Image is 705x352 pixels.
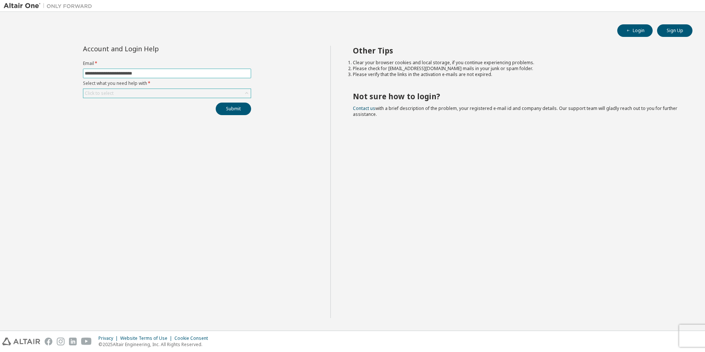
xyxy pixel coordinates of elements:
p: © 2025 Altair Engineering, Inc. All Rights Reserved. [98,341,212,348]
label: Email [83,61,251,66]
div: Cookie Consent [174,335,212,341]
img: youtube.svg [81,338,92,345]
div: Click to select [83,89,251,98]
li: Please verify that the links in the activation e-mails are not expired. [353,72,680,77]
img: Altair One [4,2,96,10]
div: Privacy [98,335,120,341]
h2: Other Tips [353,46,680,55]
label: Select what you need help with [83,80,251,86]
button: Submit [216,103,251,115]
img: linkedin.svg [69,338,77,345]
img: facebook.svg [45,338,52,345]
div: Account and Login Help [83,46,218,52]
h2: Not sure how to login? [353,92,680,101]
span: with a brief description of the problem, your registered e-mail id and company details. Our suppo... [353,105,677,117]
button: Sign Up [657,24,692,37]
img: instagram.svg [57,338,65,345]
div: Click to select [85,90,114,96]
button: Login [617,24,653,37]
li: Please check for [EMAIL_ADDRESS][DOMAIN_NAME] mails in your junk or spam folder. [353,66,680,72]
li: Clear your browser cookies and local storage, if you continue experiencing problems. [353,60,680,66]
a: Contact us [353,105,375,111]
img: altair_logo.svg [2,338,40,345]
div: Website Terms of Use [120,335,174,341]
